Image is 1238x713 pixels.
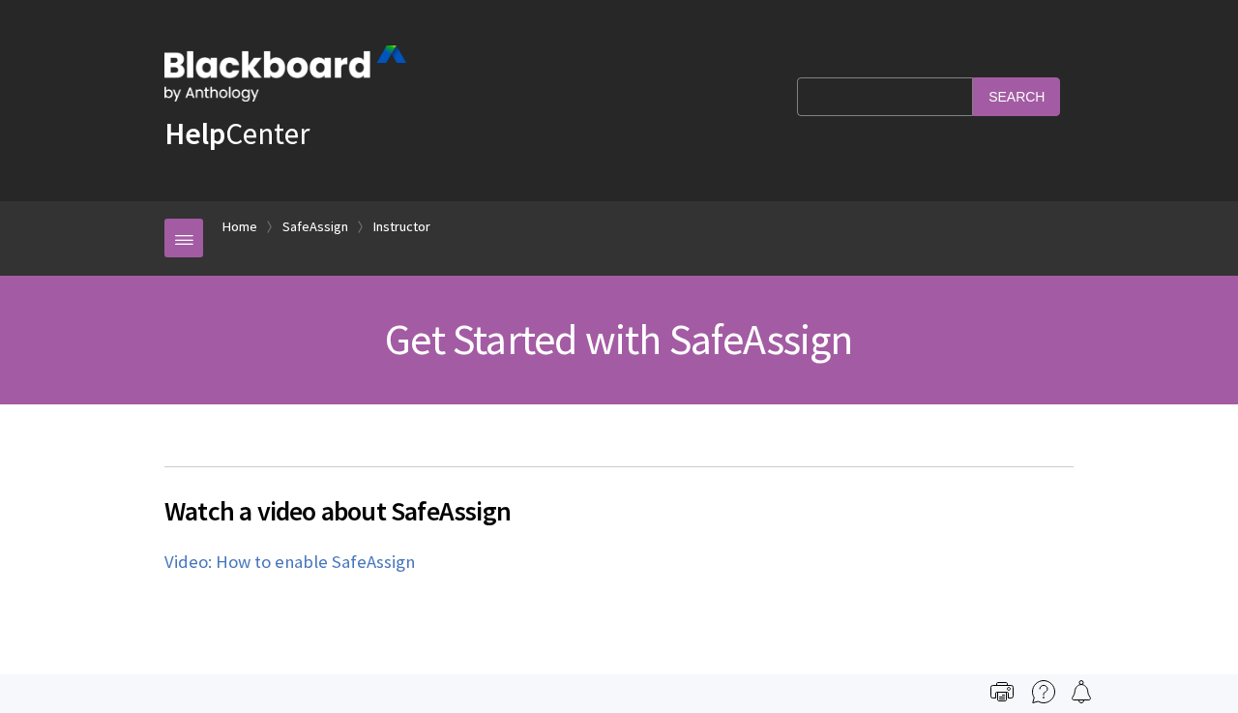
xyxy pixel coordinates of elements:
[990,680,1014,703] img: Print
[164,114,309,153] a: HelpCenter
[1032,680,1055,703] img: More help
[373,215,430,239] a: Instructor
[222,215,257,239] a: Home
[1070,680,1093,703] img: Follow this page
[973,77,1060,115] input: Search
[164,466,1074,531] h2: Watch a video about SafeAssign
[164,45,406,102] img: Blackboard by Anthology
[282,215,348,239] a: SafeAssign
[164,550,415,574] a: Video: How to enable SafeAssign
[164,114,225,153] strong: Help
[385,312,852,366] span: Get Started with SafeAssign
